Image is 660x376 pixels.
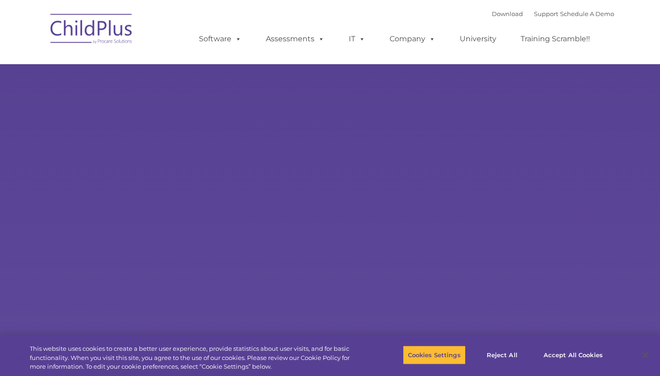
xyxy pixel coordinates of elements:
a: Company [380,30,445,48]
img: ChildPlus by Procare Solutions [46,7,137,53]
a: Schedule A Demo [560,10,614,17]
button: Close [635,345,655,365]
a: Support [534,10,558,17]
font: | [492,10,614,17]
a: University [451,30,506,48]
a: IT [340,30,374,48]
button: Reject All [473,345,531,365]
button: Cookies Settings [403,345,466,365]
a: Software [190,30,251,48]
a: Training Scramble!! [511,30,599,48]
div: This website uses cookies to create a better user experience, provide statistics about user visit... [30,344,363,371]
a: Assessments [257,30,334,48]
button: Accept All Cookies [539,345,608,365]
a: Download [492,10,523,17]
